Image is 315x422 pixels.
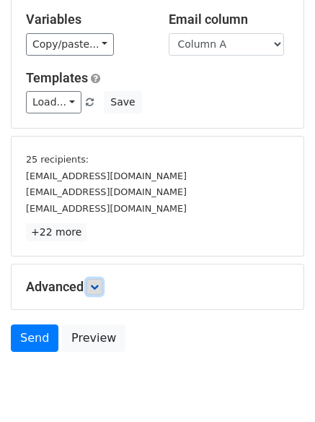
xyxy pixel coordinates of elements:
small: [EMAIL_ADDRESS][DOMAIN_NAME] [26,203,187,214]
h5: Email column [169,12,290,27]
h5: Variables [26,12,147,27]
h5: Advanced [26,279,289,295]
a: Templates [26,70,88,85]
small: [EMAIL_ADDRESS][DOMAIN_NAME] [26,186,187,197]
small: [EMAIL_ADDRESS][DOMAIN_NAME] [26,171,187,181]
button: Save [104,91,141,113]
small: 25 recipients: [26,154,89,165]
a: Copy/paste... [26,33,114,56]
a: Preview [62,324,125,352]
a: Load... [26,91,81,113]
a: Send [11,324,58,352]
a: +22 more [26,223,86,241]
